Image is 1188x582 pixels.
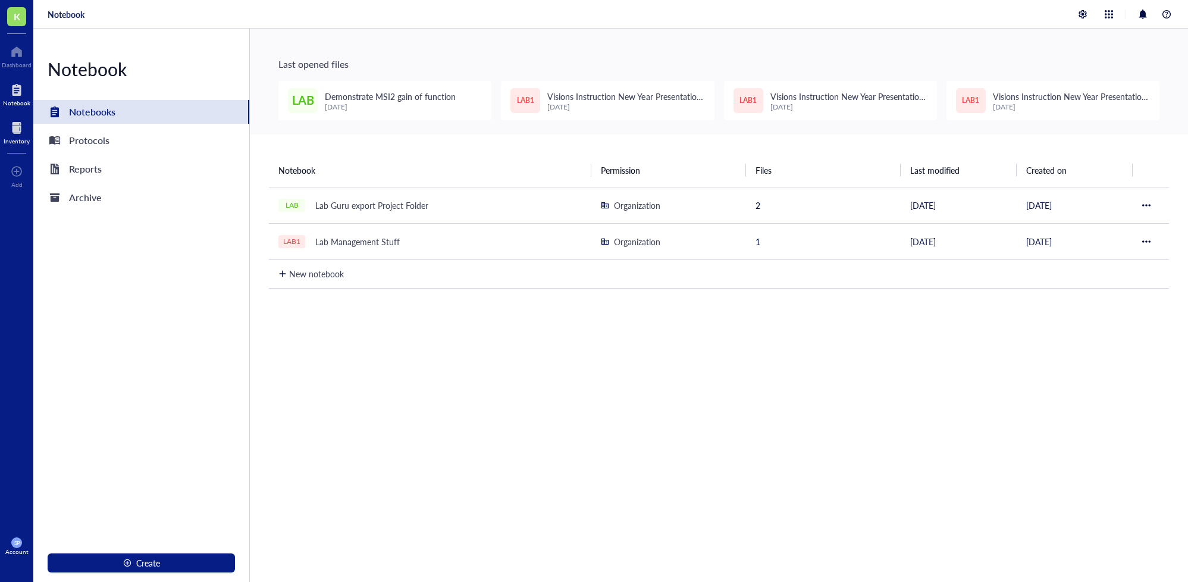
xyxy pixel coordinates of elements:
[746,154,901,187] th: Files
[310,197,434,214] div: Lab Guru export Project Folder
[33,157,249,181] a: Reports
[614,199,660,212] div: Organization
[33,57,249,81] div: Notebook
[278,57,1159,71] div: Last opened files
[48,553,235,572] button: Create
[4,137,30,145] div: Inventory
[5,548,29,555] div: Account
[901,154,1017,187] th: Last modified
[517,95,534,107] span: LAB1
[269,154,591,187] th: Notebook
[4,118,30,145] a: Inventory
[547,103,704,111] div: [DATE]
[33,129,249,152] a: Protocols
[1017,187,1133,223] td: [DATE]
[33,186,249,209] a: Archive
[11,181,23,188] div: Add
[739,95,757,107] span: LAB1
[3,80,30,107] a: Notebook
[591,154,746,187] th: Permission
[993,90,1149,115] span: Visions Instruction New Year Presentation ([DATE])
[69,189,102,206] div: Archive
[69,161,102,177] div: Reports
[136,558,160,568] span: Create
[2,42,32,68] a: Dashboard
[69,104,115,120] div: Notebooks
[14,540,20,546] span: SP
[962,95,979,107] span: LAB1
[33,100,249,124] a: Notebooks
[48,9,84,20] a: Notebook
[1017,154,1133,187] th: Created on
[1017,223,1133,259] td: [DATE]
[770,103,927,111] div: [DATE]
[993,103,1150,111] div: [DATE]
[746,187,901,223] td: 2
[547,90,703,115] span: Visions Instruction New Year Presentation ([DATE])
[770,90,926,115] span: Visions Instruction New Year Presentation ([DATE])
[289,267,344,280] div: New notebook
[2,61,32,68] div: Dashboard
[901,187,1017,223] td: [DATE]
[325,90,456,102] span: Demonstrate MSI2 gain of function
[292,91,314,109] span: LAB
[901,223,1017,259] td: [DATE]
[3,99,30,107] div: Notebook
[310,233,405,250] div: Lab Management Stuff
[325,103,456,111] div: [DATE]
[69,132,109,149] div: Protocols
[614,235,660,248] div: Organization
[746,223,901,259] td: 1
[14,9,20,24] span: K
